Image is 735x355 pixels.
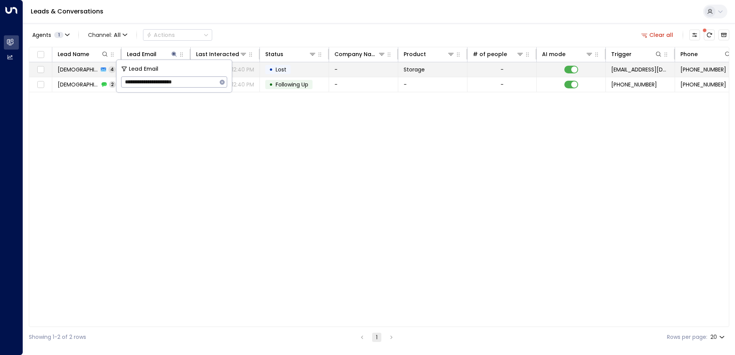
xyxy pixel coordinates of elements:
div: Actions [146,32,175,38]
div: Company Name [334,50,386,59]
div: Lead Email [127,50,156,59]
span: Toggle select row [36,65,45,75]
p: 12:40 PM [232,66,254,73]
td: - [329,77,398,92]
button: Customize [689,30,700,40]
div: Last Interacted [196,50,239,59]
span: Vishnu Thekkayil [58,66,98,73]
span: All [114,32,121,38]
div: Status [265,50,283,59]
p: 12:40 PM [232,81,254,88]
div: Lead Name [58,50,89,59]
button: Actions [143,29,212,41]
div: - [501,81,504,88]
div: Last Interacted [196,50,247,59]
span: 4 [108,66,116,73]
button: Channel:All [85,30,130,40]
button: Clear all [638,30,677,40]
div: Company Name [334,50,378,59]
span: 2 [109,81,116,88]
span: Agents [32,32,51,38]
nav: pagination navigation [357,332,396,342]
span: Toggle select row [36,80,45,90]
div: Product [404,50,455,59]
label: Rows per page: [667,333,707,341]
div: - [501,66,504,73]
span: Following Up [276,81,308,88]
button: Archived Leads [718,30,729,40]
div: Status [265,50,316,59]
td: - [329,62,398,77]
div: Lead Email [127,50,178,59]
button: Agents1 [29,30,72,40]
span: Vishnu Thekkayil [58,81,99,88]
span: Lost [276,66,286,73]
span: There are new threads available. Refresh the grid to view the latest updates. [704,30,715,40]
span: Storage [404,66,425,73]
div: Trigger [611,50,662,59]
span: +447776650267 [680,81,726,88]
div: Phone [680,50,698,59]
span: +447776650267 [680,66,726,73]
div: Button group with a nested menu [143,29,212,41]
div: Showing 1-2 of 2 rows [29,333,86,341]
a: Leads & Conversations [31,7,103,16]
span: +447776650267 [611,81,657,88]
div: AI mode [542,50,565,59]
span: leads@space-station.co.uk [611,66,669,73]
div: Product [404,50,426,59]
div: Phone [680,50,732,59]
td: - [398,77,467,92]
div: Trigger [611,50,632,59]
div: • [269,78,273,91]
button: page 1 [372,333,381,342]
div: AI mode [542,50,593,59]
div: # of people [473,50,524,59]
span: 1 [54,32,63,38]
span: Lead Email [129,65,158,73]
div: 20 [710,332,726,343]
span: Toggle select all [36,50,45,60]
div: • [269,63,273,76]
div: # of people [473,50,507,59]
span: Channel: [85,30,130,40]
div: Lead Name [58,50,109,59]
